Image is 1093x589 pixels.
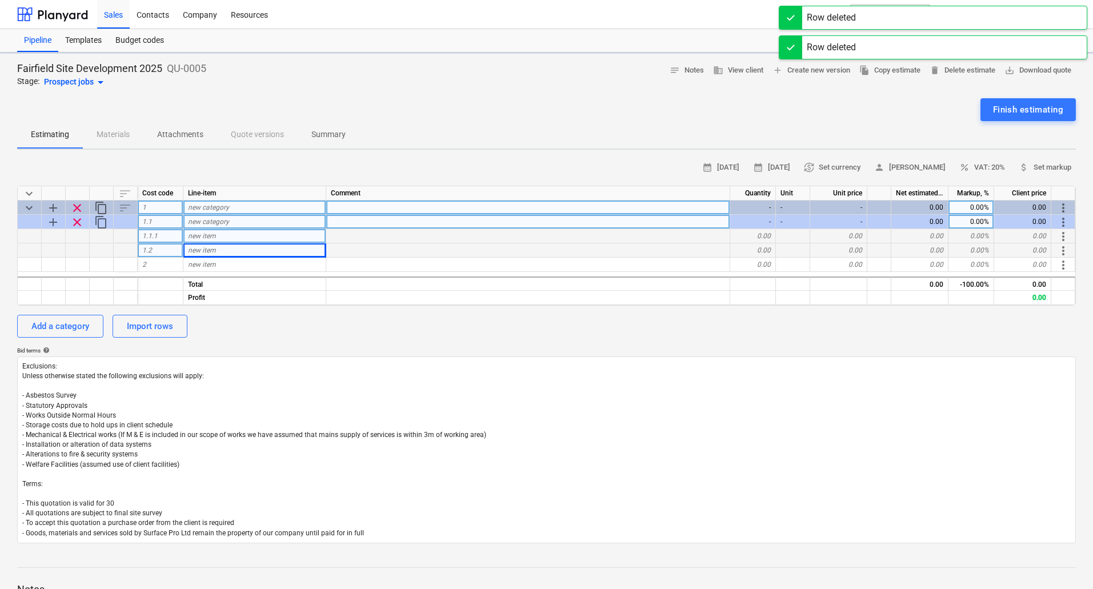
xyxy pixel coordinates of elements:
span: arrow_drop_down [94,75,107,89]
div: Finish estimating [993,102,1063,117]
span: new category [188,203,229,211]
div: Quantity [730,186,776,201]
span: new item [188,246,216,254]
div: 0.00 [891,243,948,258]
button: Download quote [1000,62,1076,79]
div: 0.00 [994,291,1051,305]
span: More actions [1056,215,1070,229]
div: Add a category [31,319,89,334]
div: 0.00% [948,258,994,272]
div: 0.00% [948,243,994,258]
div: - [810,201,867,215]
span: Download quote [1004,64,1071,77]
div: 0.00% [948,201,994,215]
span: More actions [1056,230,1070,243]
span: percent [959,162,970,173]
span: More actions [1056,244,1070,258]
div: 0.00 [730,243,776,258]
p: QU-0005 [167,62,206,75]
div: - [730,201,776,215]
span: help [41,347,50,354]
span: attach_money [1019,162,1029,173]
span: Set currency [804,161,860,174]
span: Duplicate category [94,215,108,229]
span: Set markup [1019,161,1071,174]
div: 0.00 [891,229,948,243]
a: Pipeline [17,29,58,52]
textarea: Exclusions: Unless otherwise stated the following exclusions will apply: - Asbestos Survey - Stat... [17,356,1076,543]
div: 0.00 [891,215,948,229]
span: View client [713,64,763,77]
span: Create new version [772,64,850,77]
span: Collapse all categories [22,187,36,201]
span: Duplicate category [94,201,108,215]
div: 0.00 [994,201,1051,215]
span: Copy estimate [859,64,920,77]
div: 0.00 [994,215,1051,229]
p: Summary [311,129,346,141]
span: [PERSON_NAME] [874,161,946,174]
span: person [874,162,884,173]
div: - [730,215,776,229]
span: save_alt [1004,65,1015,75]
div: 0.00 [994,277,1051,291]
span: VAT: 20% [959,161,1005,174]
span: Collapse category [22,201,36,215]
div: 0.00 [891,277,948,291]
div: Row deleted [807,11,856,25]
div: Line-item [183,186,326,201]
button: [PERSON_NAME] [870,159,950,177]
div: 0.00 [891,258,948,272]
span: delete [930,65,940,75]
div: Comment [326,186,730,201]
button: Set markup [1014,159,1076,177]
span: 2 [142,261,146,269]
span: file_copy [859,65,870,75]
div: Net estimated cost [891,186,948,201]
button: Set currency [799,159,865,177]
button: [DATE] [698,159,744,177]
span: new item [188,261,216,269]
button: [DATE] [748,159,795,177]
span: 1.1 [142,218,152,226]
span: calendar_month [702,162,712,173]
div: - [776,215,810,229]
div: Markup, % [948,186,994,201]
div: 0.00 [730,258,776,272]
div: 0.00 [891,201,948,215]
div: 0.00% [948,229,994,243]
span: Remove row [70,215,84,229]
a: Budget codes [109,29,171,52]
div: - [810,215,867,229]
div: Total [183,277,326,291]
div: Profit [183,291,326,305]
span: [DATE] [702,161,739,174]
span: 1.1.1 [142,232,158,240]
span: More actions [1056,258,1070,272]
span: Remove row [70,201,84,215]
p: Fairfield Site Development 2025 [17,62,162,75]
span: currency_exchange [804,162,814,173]
div: 0.00 [810,258,867,272]
span: notes [670,65,680,75]
div: 0.00 [810,229,867,243]
span: Notes [670,64,704,77]
span: Add sub category to row [46,201,60,215]
span: calendar_month [753,162,763,173]
div: Unit [776,186,810,201]
div: 0.00 [994,243,1051,258]
div: Import rows [127,319,173,334]
div: Client price [994,186,1051,201]
p: Estimating [31,129,69,141]
span: More actions [1056,201,1070,215]
a: Templates [58,29,109,52]
button: Create new version [768,62,855,79]
button: Delete estimate [925,62,1000,79]
button: VAT: 20% [955,159,1010,177]
span: Add sub category to row [46,215,60,229]
div: 0.00% [948,215,994,229]
p: Stage: [17,75,39,89]
div: 0.00 [994,229,1051,243]
button: Finish estimating [980,98,1076,121]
